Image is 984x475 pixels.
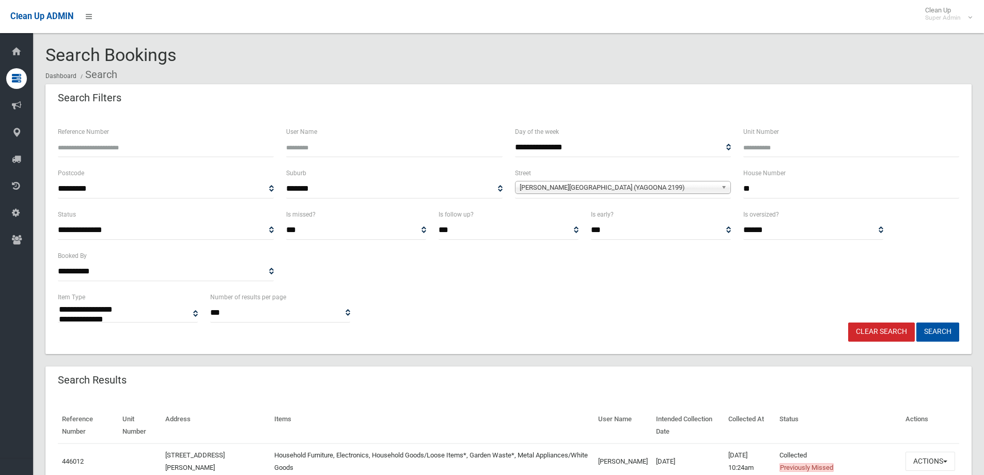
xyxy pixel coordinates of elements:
[743,167,786,179] label: House Number
[901,408,959,443] th: Actions
[58,250,87,262] label: Booked By
[925,14,961,22] small: Super Admin
[743,209,779,220] label: Is oversized?
[515,167,531,179] label: Street
[45,370,139,390] header: Search Results
[591,209,614,220] label: Is early?
[439,209,474,220] label: Is follow up?
[743,126,779,137] label: Unit Number
[10,11,73,21] span: Clean Up ADMIN
[78,65,117,84] li: Search
[58,408,118,443] th: Reference Number
[210,292,286,303] label: Number of results per page
[724,408,775,443] th: Collected At
[652,408,724,443] th: Intended Collection Date
[45,44,177,65] span: Search Bookings
[165,451,225,471] a: [STREET_ADDRESS][PERSON_NAME]
[594,408,652,443] th: User Name
[848,323,915,342] a: Clear Search
[58,126,109,137] label: Reference Number
[916,323,959,342] button: Search
[779,463,834,472] span: Previously Missed
[45,88,134,108] header: Search Filters
[118,408,162,443] th: Unit Number
[270,408,594,443] th: Items
[905,452,955,471] button: Actions
[58,167,84,179] label: Postcode
[286,126,317,137] label: User Name
[520,181,717,194] span: [PERSON_NAME][GEOGRAPHIC_DATA] (YAGOONA 2199)
[920,6,971,22] span: Clean Up
[45,72,76,80] a: Dashboard
[775,408,901,443] th: Status
[58,209,76,220] label: Status
[515,126,559,137] label: Day of the week
[286,209,316,220] label: Is missed?
[161,408,270,443] th: Address
[62,457,84,465] a: 446012
[286,167,306,179] label: Suburb
[58,292,85,303] label: Item Type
